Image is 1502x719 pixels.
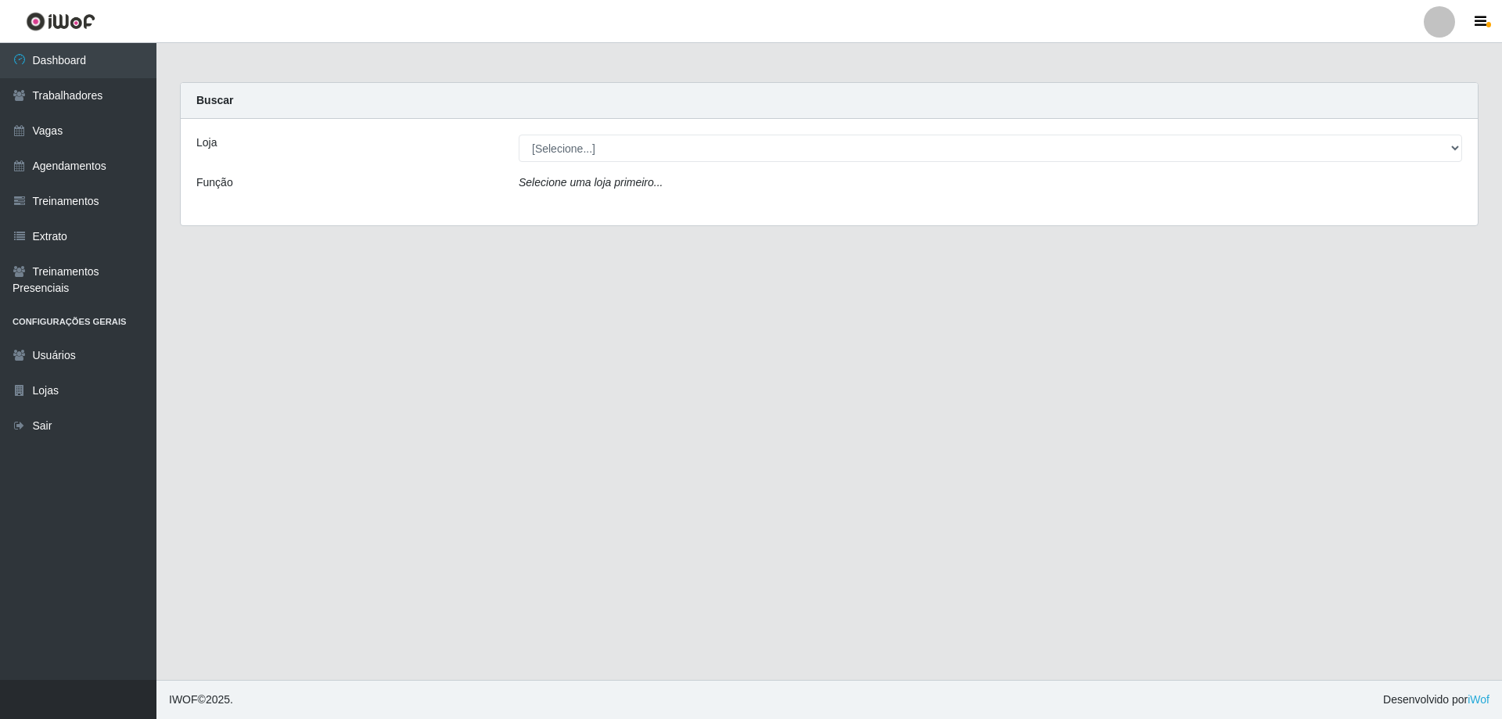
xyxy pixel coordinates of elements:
[1383,692,1489,708] span: Desenvolvido por
[196,174,233,191] label: Função
[519,176,663,189] i: Selecione uma loja primeiro...
[196,94,233,106] strong: Buscar
[169,693,198,706] span: IWOF
[196,135,217,151] label: Loja
[26,12,95,31] img: CoreUI Logo
[1468,693,1489,706] a: iWof
[169,692,233,708] span: © 2025 .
